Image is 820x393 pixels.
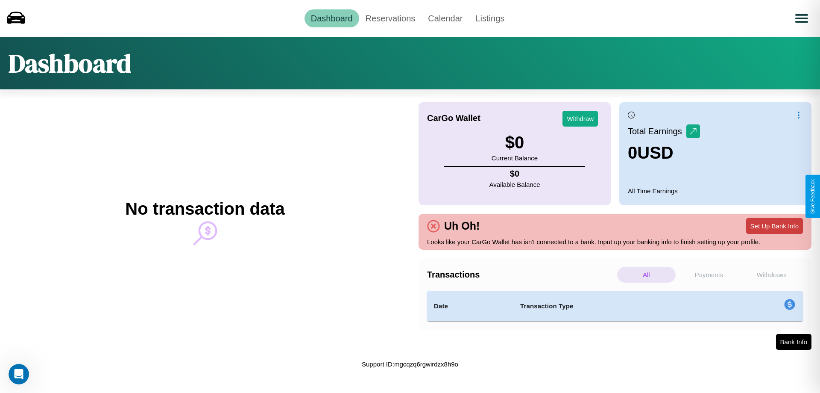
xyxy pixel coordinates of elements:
[680,267,738,283] p: Payments
[810,179,816,214] div: Give Feedback
[628,185,803,197] p: All Time Earnings
[125,199,284,219] h2: No transaction data
[359,9,422,27] a: Reservations
[489,169,540,179] h4: $ 0
[790,6,814,30] button: Open menu
[427,291,803,321] table: simple table
[305,9,359,27] a: Dashboard
[776,334,811,350] button: Bank Info
[9,46,131,81] h1: Dashboard
[422,9,469,27] a: Calendar
[427,270,615,280] h4: Transactions
[434,301,507,311] h4: Date
[427,236,803,248] p: Looks like your CarGo Wallet has isn't connected to a bank. Input up your banking info to finish ...
[562,111,598,127] button: Withdraw
[742,267,801,283] p: Withdraws
[492,152,538,164] p: Current Balance
[628,124,686,139] p: Total Earnings
[427,113,480,123] h4: CarGo Wallet
[628,143,700,163] h3: 0 USD
[492,133,538,152] h3: $ 0
[746,218,803,234] button: Set Up Bank Info
[520,301,714,311] h4: Transaction Type
[469,9,511,27] a: Listings
[9,364,29,384] iframe: Intercom live chat
[362,358,458,370] p: Support ID: mgcqzq6rgwirdzx8h9o
[440,220,484,232] h4: Uh Oh!
[489,179,540,190] p: Available Balance
[617,267,676,283] p: All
